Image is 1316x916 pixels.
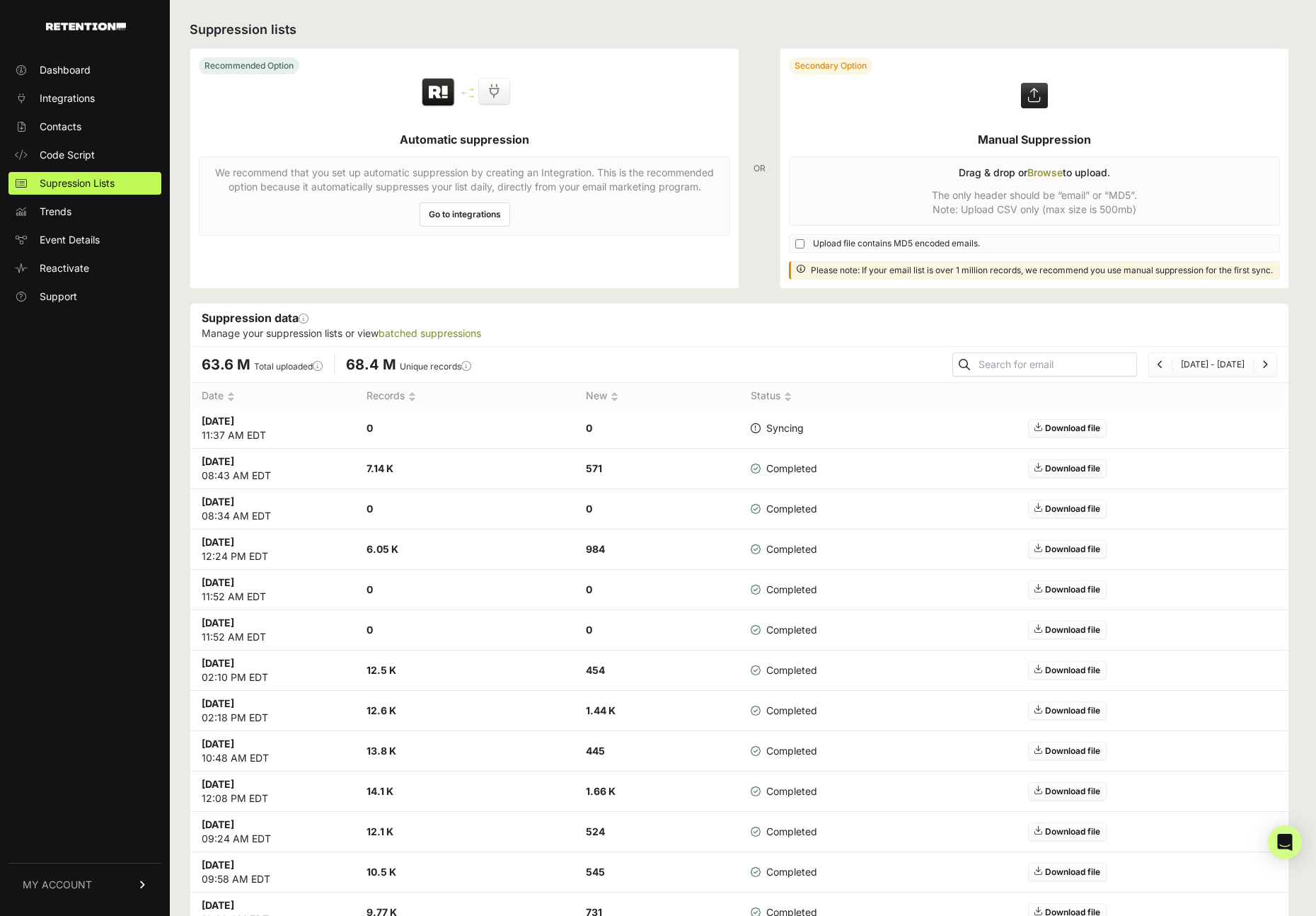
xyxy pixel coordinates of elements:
label: Unique records [400,361,471,372]
a: Previous [1158,359,1163,370]
th: Records [355,383,575,409]
strong: 0 [366,503,373,515]
strong: [DATE] [202,778,234,790]
strong: 10.5 K [366,866,396,878]
span: Syncing [751,421,804,435]
span: 68.4 M [346,356,396,373]
a: Dashboard [8,59,161,81]
a: Trends [8,200,161,223]
strong: 7.14 K [366,462,393,474]
a: Download file [1028,742,1107,760]
strong: 12.6 K [366,704,396,716]
a: Download file [1028,782,1107,801]
nav: Page navigation [1148,353,1277,377]
strong: [DATE] [202,738,234,750]
span: Completed [751,704,817,718]
span: Completed [751,462,817,476]
span: Completed [751,663,817,677]
label: Total uploaded [254,361,323,372]
td: 09:58 AM EDT [190,852,355,893]
a: Download file [1028,702,1107,720]
span: Dashboard [40,63,91,77]
strong: 545 [586,866,605,878]
strong: 0 [586,422,592,434]
td: 12:08 PM EDT [190,772,355,812]
strong: 524 [586,825,605,837]
img: no_sort-eaf950dc5ab64cae54d48a5578032e96f70b2ecb7d747501f34c8f2db400fb66.gif [408,391,416,402]
th: Date [190,383,355,409]
img: no_sort-eaf950dc5ab64cae54d48a5578032e96f70b2ecb7d747501f34c8f2db400fb66.gif [611,391,618,402]
span: Supression Lists [40,176,115,190]
span: Code Script [40,148,95,162]
div: Suppression data [190,304,1288,346]
input: Upload file contains MD5 encoded emails. [795,239,804,248]
td: 11:37 AM EDT [190,408,355,449]
strong: 1.44 K [586,704,616,716]
a: Download file [1028,540,1107,559]
strong: 454 [586,664,605,676]
strong: 0 [366,422,373,434]
span: Upload file contains MD5 encoded emails. [813,238,980,249]
td: 02:18 PM EDT [190,691,355,731]
div: OR [754,48,766,289]
strong: [DATE] [202,617,234,629]
p: Manage your suppression lists or view [202,326,1277,340]
strong: 0 [586,503,592,515]
strong: 0 [586,624,592,636]
td: 08:43 AM EDT [190,449,355,489]
a: Event Details [8,229,161,251]
a: Download file [1028,621,1107,639]
a: Reactivate [8,257,161,280]
span: Completed [751,542,817,556]
strong: 14.1 K [366,785,393,797]
span: Completed [751,744,817,758]
strong: [DATE] [202,899,234,911]
strong: [DATE] [202,496,234,508]
strong: 0 [366,624,373,636]
span: MY ACCOUNT [23,878,92,892]
strong: 445 [586,745,605,757]
strong: [DATE] [202,536,234,548]
strong: 571 [586,462,602,474]
a: batched suppressions [379,327,481,339]
strong: [DATE] [202,697,234,709]
strong: 13.8 K [366,745,396,757]
span: Completed [751,502,817,516]
span: Completed [751,865,817,879]
strong: 0 [366,583,373,595]
span: 63.6 M [202,356,250,373]
strong: 0 [586,583,592,595]
a: Supression Lists [8,172,161,195]
li: [DATE] - [DATE] [1172,359,1253,370]
h2: Suppression lists [190,20,1289,40]
strong: 984 [586,543,605,555]
strong: 12.5 K [366,664,396,676]
a: Support [8,285,161,308]
strong: [DATE] [202,455,234,467]
a: Integrations [8,87,161,110]
span: Completed [751,583,817,597]
a: Code Script [8,144,161,166]
strong: 1.66 K [586,785,616,797]
span: Integrations [40,91,95,105]
a: Next [1262,359,1268,370]
a: Contacts [8,115,161,138]
a: Download file [1028,419,1107,437]
div: Open Intercom Messenger [1268,825,1302,859]
span: Trends [40,205,71,219]
a: Download file [1028,500,1107,518]
span: Completed [751,784,817,798]
strong: [DATE] [202,415,234,427]
a: Download file [1028,823,1107,841]
img: Retention [420,77,456,108]
span: Contacts [40,120,81,134]
td: 11:52 AM EDT [190,570,355,610]
td: 02:10 PM EDT [190,651,355,691]
span: Completed [751,623,817,637]
strong: [DATE] [202,818,234,830]
a: MY ACCOUNT [8,863,161,906]
strong: [DATE] [202,657,234,669]
strong: [DATE] [202,576,234,588]
a: Download file [1028,863,1107,881]
img: integration [462,88,473,91]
